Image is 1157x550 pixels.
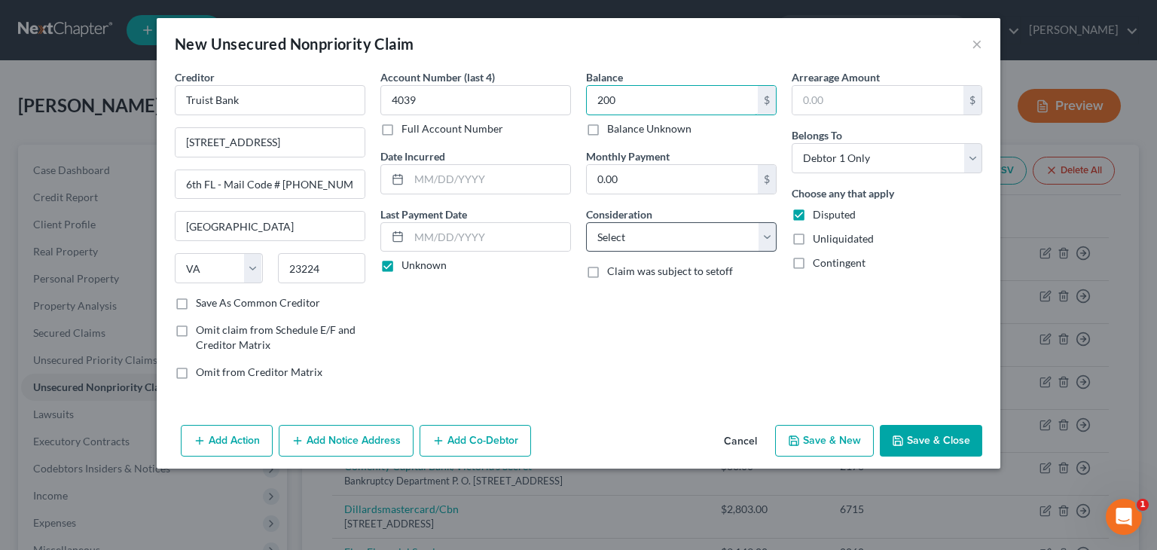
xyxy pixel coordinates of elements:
span: Omit claim from Schedule E/F and Creditor Matrix [196,323,356,351]
input: MM/DD/YYYY [409,165,570,194]
label: Last Payment Date [380,206,467,222]
label: Date Incurred [380,148,445,164]
div: $ [758,165,776,194]
span: Belongs To [792,129,842,142]
label: Balance Unknown [607,121,691,136]
input: Search creditor by name... [175,85,365,115]
label: Consideration [586,206,652,222]
label: Choose any that apply [792,185,894,201]
input: XXXX [380,85,571,115]
span: Creditor [175,71,215,84]
span: Disputed [813,208,856,221]
input: 0.00 [587,86,758,115]
button: Save & Close [880,425,982,457]
button: Save & New [775,425,874,457]
div: New Unsecured Nonpriority Claim [175,33,414,54]
input: Enter address... [176,128,365,157]
div: $ [963,86,981,115]
span: 1 [1137,499,1149,511]
span: Contingent [813,256,865,269]
label: Full Account Number [401,121,503,136]
label: Monthly Payment [586,148,670,164]
button: Add Notice Address [279,425,414,457]
label: Save As Common Creditor [196,295,320,310]
button: Cancel [712,426,769,457]
iframe: Intercom live chat [1106,499,1142,535]
label: Arrearage Amount [792,69,880,85]
input: Apt, Suite, etc... [176,170,365,199]
label: Account Number (last 4) [380,69,495,85]
button: Add Action [181,425,273,457]
span: Claim was subject to setoff [607,264,733,277]
input: 0.00 [587,165,758,194]
label: Balance [586,69,623,85]
span: Unliquidated [813,232,874,245]
input: Enter city... [176,212,365,240]
input: Enter zip... [278,253,366,283]
span: Omit from Creditor Matrix [196,365,322,378]
div: $ [758,86,776,115]
label: Unknown [401,258,447,273]
input: MM/DD/YYYY [409,223,570,252]
input: 0.00 [792,86,963,115]
button: Add Co-Debtor [420,425,531,457]
button: × [972,35,982,53]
